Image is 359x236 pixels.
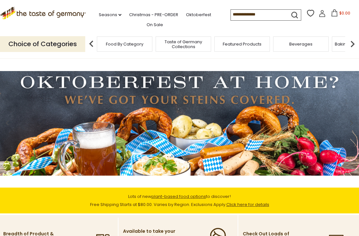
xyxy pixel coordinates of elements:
[226,201,269,208] a: Click here for details
[147,21,163,28] a: On Sale
[90,193,269,208] span: Lots of new to discover! Free Shipping Starts at $80.00. Varies by Region. Exclusions Apply.
[151,193,206,200] a: plant-based food options
[327,9,354,19] button: $0.00
[129,11,178,18] a: Christmas - PRE-ORDER
[99,11,121,18] a: Seasons
[158,39,209,49] a: Taste of Germany Collections
[289,42,313,46] a: Beverages
[106,42,143,46] a: Food By Category
[339,10,350,16] span: $0.00
[223,42,262,46] a: Featured Products
[186,11,211,18] a: Oktoberfest
[85,37,98,50] img: previous arrow
[346,37,359,50] img: next arrow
